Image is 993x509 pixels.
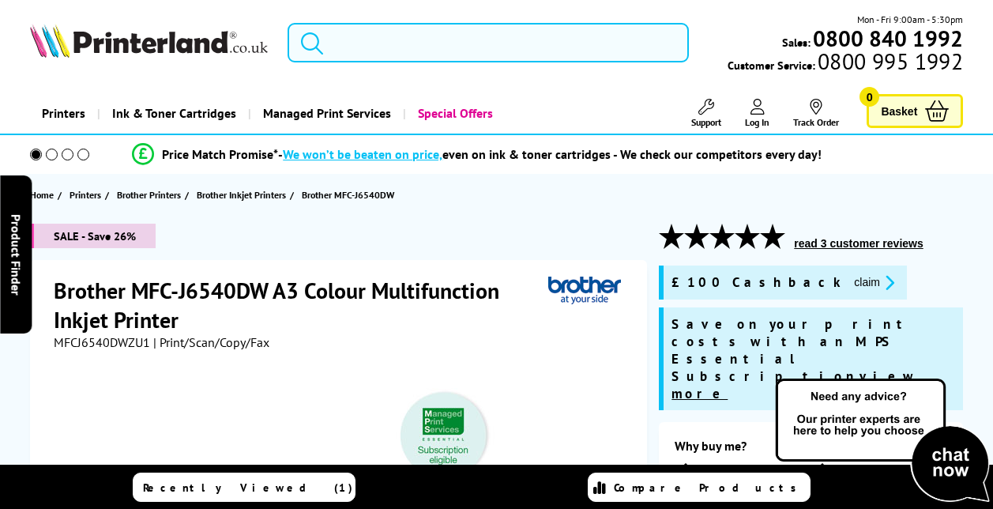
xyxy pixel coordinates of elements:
[789,236,927,251] button: read 3 customer reviews
[143,481,353,495] span: Recently Viewed (1)
[117,187,181,203] span: Brother Printers
[248,93,403,134] a: Managed Print Services
[867,94,963,128] a: Basket 0
[8,141,946,168] li: modal_Promise
[153,334,269,350] span: | Print/Scan/Copy/Fax
[675,438,947,462] div: Why buy me?
[162,146,278,162] span: Price Match Promise*
[691,116,721,128] span: Support
[117,187,185,203] a: Brother Printers
[691,99,721,128] a: Support
[112,93,236,134] span: Ink & Toner Cartridges
[793,99,839,128] a: Track Order
[548,276,621,305] img: Brother
[728,54,963,73] span: Customer Service:
[813,24,963,53] b: 0800 840 1992
[133,473,355,502] a: Recently Viewed (1)
[30,24,268,61] a: Printerland Logo
[197,187,290,203] a: Brother Inkjet Printers
[782,35,811,50] span: Sales:
[278,146,822,162] div: - even on ink & toner cartridges - We check our competitors every day!
[54,276,549,334] h1: Brother MFC-J6540DW A3 Colour Multifunction Inkjet Printer
[283,146,442,162] span: We won’t be beaten on price,
[849,273,899,292] button: promo-description
[54,334,150,350] span: MFCJ6540DWZU1
[671,273,841,292] span: £100 Cashback
[859,87,879,107] span: 0
[811,31,963,46] a: 0800 840 1992
[30,24,268,58] img: Printerland Logo
[70,187,101,203] span: Printers
[815,54,963,69] span: 0800 995 1992
[881,100,917,122] span: Basket
[403,93,505,134] a: Special Offers
[30,224,156,248] span: SALE - Save 26%
[70,187,105,203] a: Printers
[671,315,919,402] span: Save on your print costs with an MPS Essential Subscription
[745,116,769,128] span: Log In
[772,376,993,506] img: Open Live Chat window
[302,189,394,201] span: Brother MFC-J6540DW
[30,93,97,134] a: Printers
[614,481,805,495] span: Compare Products
[671,368,919,402] u: view more
[745,99,769,128] a: Log In
[695,462,898,476] span: Print/Scan/Copy/Fax
[97,93,248,134] a: Ink & Toner Cartridges
[197,187,286,203] span: Brother Inkjet Printers
[8,214,24,296] span: Product Finder
[30,187,54,203] span: Home
[857,12,963,27] span: Mon - Fri 9:00am - 5:30pm
[30,187,58,203] a: Home
[588,473,811,502] a: Compare Products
